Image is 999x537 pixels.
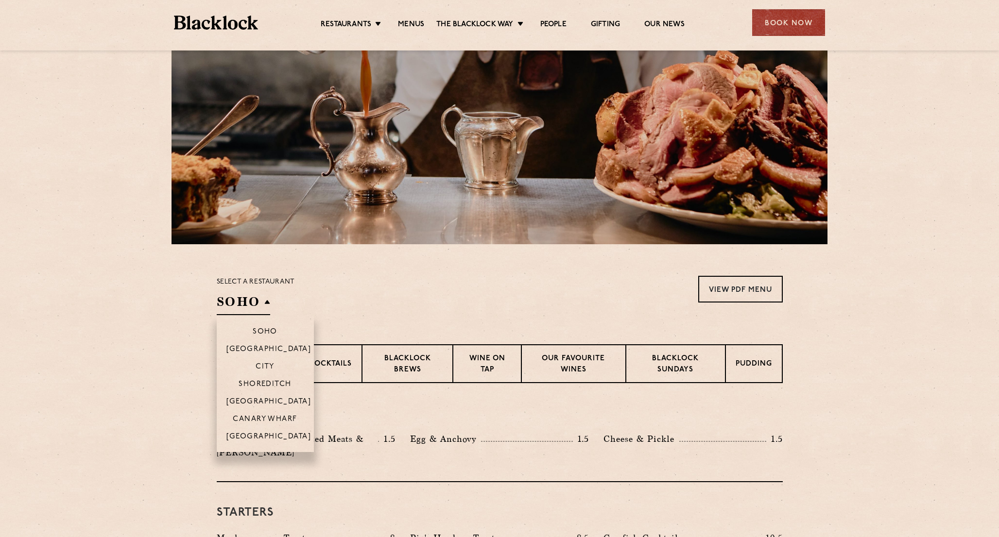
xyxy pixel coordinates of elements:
a: Gifting [591,20,620,31]
h3: Pre Chop Bites [217,407,783,420]
a: Restaurants [321,20,371,31]
p: Blacklock Sundays [636,353,715,376]
p: Pudding [736,359,772,371]
p: Cocktails [309,359,352,371]
p: Canary Wharf [233,415,297,425]
a: View PDF Menu [698,276,783,302]
p: Shoreditch [239,380,292,390]
p: [GEOGRAPHIC_DATA] [226,398,311,407]
div: Book Now [752,9,825,36]
p: Our favourite wines [532,353,616,376]
p: Select a restaurant [217,276,295,288]
p: Blacklock Brews [372,353,443,376]
a: Our News [644,20,685,31]
h2: SOHO [217,293,270,315]
a: People [540,20,567,31]
p: [GEOGRAPHIC_DATA] [226,433,311,442]
img: BL_Textured_Logo-footer-cropped.svg [174,16,258,30]
p: 1.5 [766,433,783,445]
p: Wine on Tap [463,353,511,376]
p: Cheese & Pickle [603,432,679,446]
p: [GEOGRAPHIC_DATA] [226,345,311,355]
p: 1.5 [573,433,589,445]
h3: Starters [217,506,783,519]
a: The Blacklock Way [436,20,513,31]
p: 1.5 [379,433,396,445]
p: City [256,363,275,372]
a: Menus [398,20,424,31]
p: Soho [253,328,277,337]
p: Egg & Anchovy [410,432,481,446]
